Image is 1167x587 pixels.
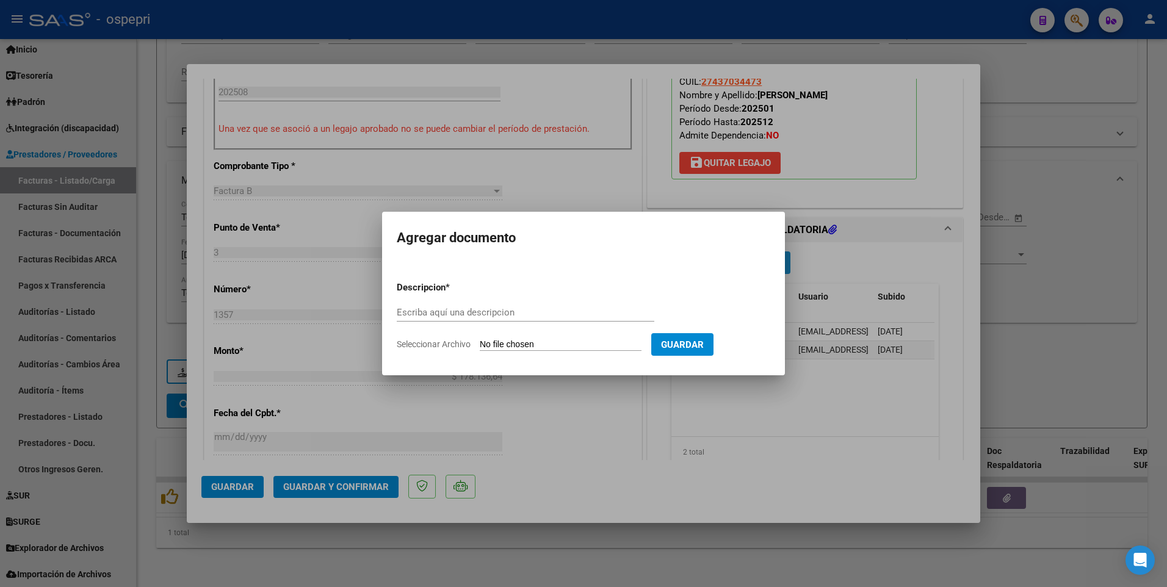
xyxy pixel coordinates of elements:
[397,339,471,349] span: Seleccionar Archivo
[661,339,704,350] span: Guardar
[1125,546,1155,575] div: Open Intercom Messenger
[651,333,714,356] button: Guardar
[397,226,770,250] h2: Agregar documento
[397,281,509,295] p: Descripcion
